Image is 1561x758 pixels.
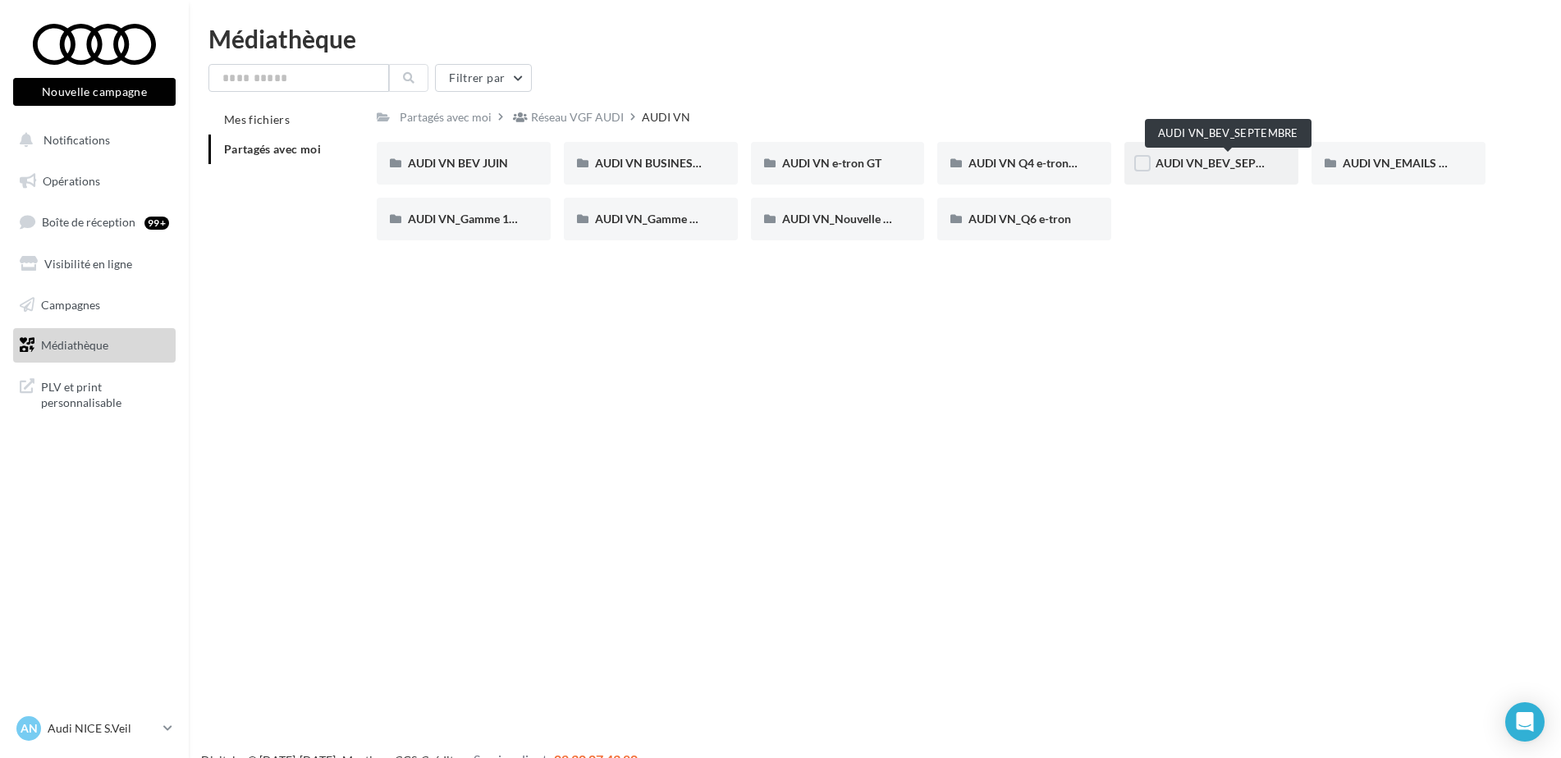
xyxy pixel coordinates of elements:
[10,369,179,418] a: PLV et print personnalisable
[531,109,624,126] div: Réseau VGF AUDI
[595,156,771,170] span: AUDI VN BUSINESS JUIN VN JPO
[41,376,169,411] span: PLV et print personnalisable
[10,123,172,158] button: Notifications
[1145,119,1312,148] div: AUDI VN_BEV_SEPTEMBRE
[42,215,135,229] span: Boîte de réception
[10,204,179,240] a: Boîte de réception99+
[48,720,157,737] p: Audi NICE S.Veil
[144,217,169,230] div: 99+
[13,78,176,106] button: Nouvelle campagne
[408,156,508,170] span: AUDI VN BEV JUIN
[21,720,38,737] span: AN
[224,142,321,156] span: Partagés avec moi
[41,338,108,352] span: Médiathèque
[400,109,492,126] div: Partagés avec moi
[10,288,179,322] a: Campagnes
[44,257,132,271] span: Visibilité en ligne
[224,112,290,126] span: Mes fichiers
[208,26,1541,51] div: Médiathèque
[1156,156,1301,170] span: AUDI VN_BEV_SEPTEMBRE
[642,109,690,126] div: AUDI VN
[41,297,100,311] span: Campagnes
[10,328,179,363] a: Médiathèque
[595,212,739,226] span: AUDI VN_Gamme Q8 e-tron
[43,174,100,188] span: Opérations
[43,133,110,147] span: Notifications
[968,212,1071,226] span: AUDI VN_Q6 e-tron
[782,156,881,170] span: AUDI VN e-tron GT
[968,156,1121,170] span: AUDI VN Q4 e-tron sans offre
[10,164,179,199] a: Opérations
[13,713,176,744] a: AN Audi NICE S.Veil
[1343,156,1515,170] span: AUDI VN_EMAILS COMMANDES
[408,212,585,226] span: AUDI VN_Gamme 100% électrique
[782,212,932,226] span: AUDI VN_Nouvelle A6 e-tron
[1505,702,1545,742] div: Open Intercom Messenger
[435,64,532,92] button: Filtrer par
[10,247,179,281] a: Visibilité en ligne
